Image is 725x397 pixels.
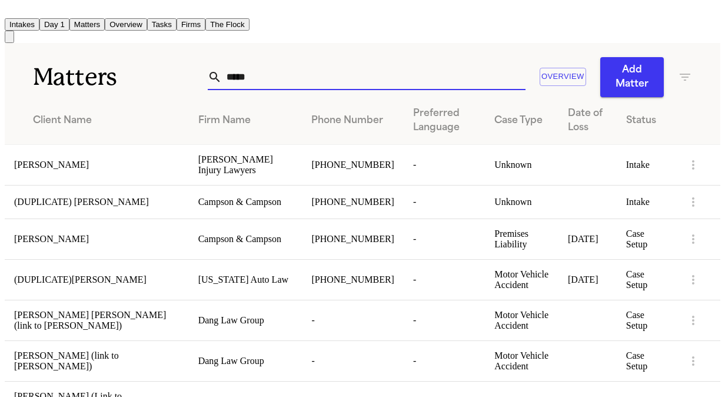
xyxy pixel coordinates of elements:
span: [PERSON_NAME] [PERSON_NAME] (link to [PERSON_NAME]) [14,310,166,330]
td: - [404,259,485,300]
div: Client Name [33,114,179,128]
span: [PERSON_NAME] [14,234,89,244]
td: Case Setup [617,340,677,381]
button: Matters [69,18,105,31]
button: Day 1 [39,18,69,31]
td: Unknown [485,185,558,219]
td: Case Setup [617,219,677,259]
td: Motor Vehicle Accident [485,340,558,381]
div: Preferred Language [413,107,475,135]
td: Unknown [485,144,558,185]
button: Overview [105,18,147,31]
td: Campson & Campson [189,219,302,259]
td: [DATE] [558,259,617,300]
td: - [302,340,403,381]
span: [PERSON_NAME] [14,160,89,170]
span: [PERSON_NAME] (link to [PERSON_NAME]) [14,350,119,371]
td: [DATE] [558,219,617,259]
span: (DUPLICATE) [PERSON_NAME] [14,197,149,207]
span: (DUPLICATE)[PERSON_NAME] [14,274,147,284]
button: Add Matter [600,57,664,97]
a: The Flock [205,19,250,29]
td: - [404,219,485,259]
td: [PHONE_NUMBER] [302,144,403,185]
td: [PHONE_NUMBER] [302,185,403,219]
div: Phone Number [311,114,394,128]
button: The Flock [205,18,250,31]
td: - [404,340,485,381]
td: [PHONE_NUMBER] [302,219,403,259]
button: Firms [177,18,205,31]
a: Home [5,8,19,18]
td: Motor Vehicle Accident [485,259,558,300]
button: Intakes [5,18,39,31]
td: [PHONE_NUMBER] [302,259,403,300]
div: Status [626,114,667,128]
td: - [302,300,403,340]
div: Date of Loss [568,107,607,135]
div: Case Type [494,114,549,128]
td: [PERSON_NAME] Injury Lawyers [189,144,302,185]
img: Finch Logo [5,5,19,16]
td: Campson & Campson [189,185,302,219]
td: Dang Law Group [189,300,302,340]
button: Tasks [147,18,177,31]
td: - [404,185,485,219]
td: Case Setup [617,259,677,300]
td: Case Setup [617,300,677,340]
a: Overview [105,19,147,29]
td: Motor Vehicle Accident [485,300,558,340]
td: Intake [617,144,677,185]
a: Intakes [5,19,39,29]
a: Day 1 [39,19,69,29]
td: - [404,300,485,340]
td: - [404,144,485,185]
td: Dang Law Group [189,340,302,381]
h1: Matters [33,62,208,92]
div: Firm Name [198,114,293,128]
td: Intake [617,185,677,219]
button: Overview [540,68,586,86]
a: Firms [177,19,205,29]
a: Tasks [147,19,177,29]
td: [US_STATE] Auto Law [189,259,302,300]
a: Matters [69,19,105,29]
td: Premises Liability [485,219,558,259]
